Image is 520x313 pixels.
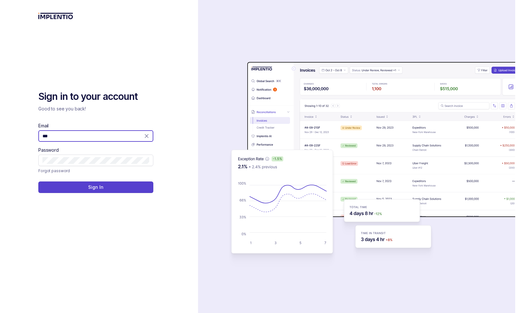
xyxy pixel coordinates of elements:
label: Password [38,147,59,153]
p: Forgot password [38,167,70,174]
button: Sign In [38,181,153,193]
h2: Sign in to your account [38,90,153,103]
label: Email [38,123,49,129]
p: Sign In [88,184,103,190]
a: Link Forgot password [38,167,70,174]
p: Good to see you back! [38,106,153,112]
img: logo [38,13,73,19]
